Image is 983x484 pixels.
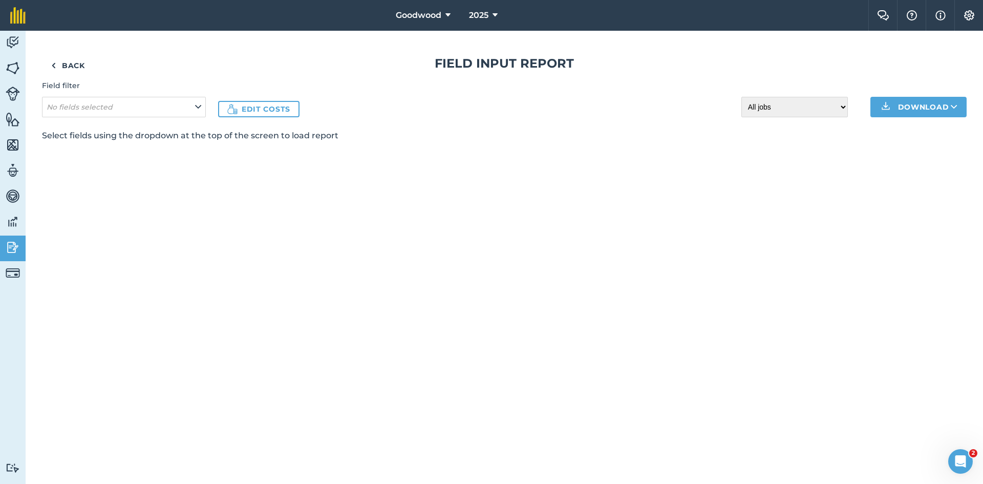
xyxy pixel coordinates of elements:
[6,463,20,473] img: svg+xml;base64,PD94bWwgdmVyc2lvbj0iMS4wIiBlbmNvZGluZz0idXRmLTgiPz4KPCEtLSBHZW5lcmF0b3I6IEFkb2JlIE...
[969,449,977,457] span: 2
[42,80,206,91] h4: Field filter
[870,97,967,117] button: Download
[227,104,238,114] img: Icon showing a money bag
[6,87,20,101] img: svg+xml;base64,PD94bWwgdmVyc2lvbj0iMS4wIiBlbmNvZGluZz0idXRmLTgiPz4KPCEtLSBHZW5lcmF0b3I6IEFkb2JlIE...
[6,112,20,127] img: svg+xml;base64,PHN2ZyB4bWxucz0iaHR0cDovL3d3dy53My5vcmcvMjAwMC9zdmciIHdpZHRoPSI1NiIgaGVpZ2h0PSI2MC...
[218,101,300,117] a: Edit costs
[42,55,94,76] a: Back
[6,60,20,76] img: svg+xml;base64,PHN2ZyB4bWxucz0iaHR0cDovL3d3dy53My5vcmcvMjAwMC9zdmciIHdpZHRoPSI1NiIgaGVpZ2h0PSI2MC...
[877,10,889,20] img: Two speech bubbles overlapping with the left bubble in the forefront
[963,10,975,20] img: A cog icon
[906,10,918,20] img: A question mark icon
[469,9,488,22] span: 2025
[6,188,20,204] img: svg+xml;base64,PD94bWwgdmVyc2lvbj0iMS4wIiBlbmNvZGluZz0idXRmLTgiPz4KPCEtLSBHZW5lcmF0b3I6IEFkb2JlIE...
[935,9,946,22] img: svg+xml;base64,PHN2ZyB4bWxucz0iaHR0cDovL3d3dy53My5vcmcvMjAwMC9zdmciIHdpZHRoPSIxNyIgaGVpZ2h0PSIxNy...
[42,130,967,142] p: Select fields using the dropdown at the top of the screen to load report
[6,35,20,50] img: svg+xml;base64,PD94bWwgdmVyc2lvbj0iMS4wIiBlbmNvZGluZz0idXRmLTgiPz4KPCEtLSBHZW5lcmF0b3I6IEFkb2JlIE...
[6,214,20,229] img: svg+xml;base64,PD94bWwgdmVyc2lvbj0iMS4wIiBlbmNvZGluZz0idXRmLTgiPz4KPCEtLSBHZW5lcmF0b3I6IEFkb2JlIE...
[51,59,56,72] img: svg+xml;base64,PHN2ZyB4bWxucz0iaHR0cDovL3d3dy53My5vcmcvMjAwMC9zdmciIHdpZHRoPSI5IiBoZWlnaHQ9IjI0Ii...
[6,266,20,280] img: svg+xml;base64,PD94bWwgdmVyc2lvbj0iMS4wIiBlbmNvZGluZz0idXRmLTgiPz4KPCEtLSBHZW5lcmF0b3I6IEFkb2JlIE...
[47,102,113,112] em: No fields selected
[6,163,20,178] img: svg+xml;base64,PD94bWwgdmVyc2lvbj0iMS4wIiBlbmNvZGluZz0idXRmLTgiPz4KPCEtLSBHZW5lcmF0b3I6IEFkb2JlIE...
[10,7,26,24] img: fieldmargin Logo
[880,101,892,113] img: Download icon
[396,9,441,22] span: Goodwood
[948,449,973,474] iframe: Intercom live chat
[42,55,967,72] h1: Field Input Report
[6,240,20,255] img: svg+xml;base64,PD94bWwgdmVyc2lvbj0iMS4wIiBlbmNvZGluZz0idXRmLTgiPz4KPCEtLSBHZW5lcmF0b3I6IEFkb2JlIE...
[6,137,20,153] img: svg+xml;base64,PHN2ZyB4bWxucz0iaHR0cDovL3d3dy53My5vcmcvMjAwMC9zdmciIHdpZHRoPSI1NiIgaGVpZ2h0PSI2MC...
[42,97,206,117] button: No fields selected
